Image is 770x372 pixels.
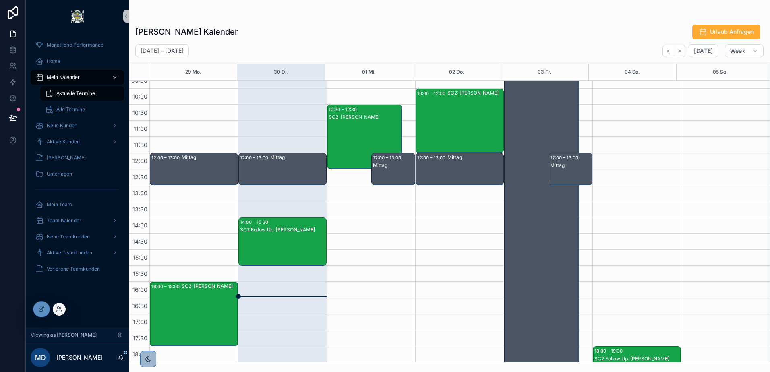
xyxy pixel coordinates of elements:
div: 12:00 – 13:00 [240,154,270,162]
div: SC2 Follow Up: [PERSON_NAME] [594,355,680,362]
div: 16:00 – 18:00SC2: [PERSON_NAME] [150,282,238,346]
span: 11:30 [132,141,149,148]
a: Neue Kunden [31,118,124,133]
div: 10:30 – 12:30SC2: [PERSON_NAME] [327,105,402,169]
span: Team Kalender [47,217,81,224]
button: Next [674,45,685,57]
span: 16:00 [130,286,149,293]
div: Mittag [270,154,326,161]
button: 30 Di. [274,64,288,80]
a: Mein Kalender [31,70,124,85]
span: 15:00 [131,254,149,261]
div: 12:00 – 13:00Mittag [150,153,238,185]
div: 12:00 – 13:00 [417,154,447,162]
a: Aktive Kunden [31,134,124,149]
span: 18:00 [130,351,149,358]
button: Back [662,45,674,57]
button: 03 Fr. [538,64,551,80]
span: 17:00 [131,318,149,325]
div: 18:00 – 19:30 [594,347,625,355]
span: Viewing as [PERSON_NAME] [31,332,97,338]
div: Mittag [373,162,415,169]
span: Aktive Kunden [47,138,80,145]
span: 10:30 [130,109,149,116]
div: 12:00 – 13:00Mittag [239,153,326,185]
span: 14:30 [130,238,149,245]
button: 01 Mi. [362,64,376,80]
span: MD [35,353,46,362]
p: [PERSON_NAME] [56,353,103,362]
div: 12:00 – 13:00Mittag [372,153,415,185]
span: Monatliche Performance [47,42,103,48]
div: SC2: [PERSON_NAME] [329,114,401,120]
div: 16:00 – 18:00 [151,283,182,291]
span: 13:00 [130,190,149,196]
span: Mein Kalender [47,74,80,81]
button: 02 Do. [449,64,464,80]
span: Alle Termine [56,106,85,113]
div: SC2: [PERSON_NAME] [182,283,237,289]
h1: [PERSON_NAME] Kalender [135,26,238,37]
a: Neue Teamkunden [31,229,124,244]
div: SC2 Follow Up: [PERSON_NAME] [240,227,326,233]
a: Team Kalender [31,213,124,228]
a: Unterlagen [31,167,124,181]
div: 14:00 – 15:30SC2 Follow Up: [PERSON_NAME] [239,218,326,265]
span: 16:30 [130,302,149,309]
span: Verlorene Teamkunden [47,266,100,272]
div: 12:00 – 13:00 [151,154,182,162]
div: 14:00 – 15:30 [240,218,270,226]
span: Urlaub Anfragen [710,28,754,36]
span: [DATE] [694,47,713,54]
div: 12:00 – 13:00 [373,154,403,162]
div: 12:00 – 13:00Mittag [416,153,503,185]
div: 10:30 – 12:30 [329,105,359,114]
div: Mittag [550,162,592,169]
span: Week [730,47,745,54]
button: 05 So. [713,64,728,80]
span: Neue Kunden [47,122,77,129]
span: 12:30 [130,174,149,180]
a: Home [31,54,124,68]
div: 12:00 – 13:00Mittag [549,153,592,185]
div: Mittag [182,154,237,161]
a: Aktuelle Termine [40,86,124,101]
div: SC2: [PERSON_NAME] [447,90,503,96]
span: Unterlagen [47,171,72,177]
div: scrollable content [26,32,129,287]
button: Urlaub Anfragen [692,25,760,39]
img: App logo [71,10,84,23]
span: 12:00 [130,157,149,164]
button: 29 Mo. [185,64,201,80]
a: Alle Termine [40,102,124,117]
span: Mein Team [47,201,72,208]
a: Monatliche Performance [31,38,124,52]
div: Mittag [447,154,503,161]
span: 17:30 [131,335,149,341]
span: 11:00 [132,125,149,132]
span: Aktuelle Termine [56,90,95,97]
div: 12:00 – 13:00 [550,154,580,162]
button: [DATE] [689,44,718,57]
a: Verlorene Teamkunden [31,262,124,276]
span: Neue Teamkunden [47,234,90,240]
span: 14:00 [130,222,149,229]
button: Week [725,44,764,57]
span: 09:30 [129,77,149,84]
span: 13:30 [130,206,149,213]
span: Aktive Teamkunden [47,250,92,256]
a: Aktive Teamkunden [31,246,124,260]
a: Mein Team [31,197,124,212]
button: 04 Sa. [625,64,640,80]
span: [PERSON_NAME] [47,155,86,161]
a: [PERSON_NAME] [31,151,124,165]
div: 10:00 – 12:00SC2: [PERSON_NAME] [416,89,503,153]
span: 15:30 [131,270,149,277]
